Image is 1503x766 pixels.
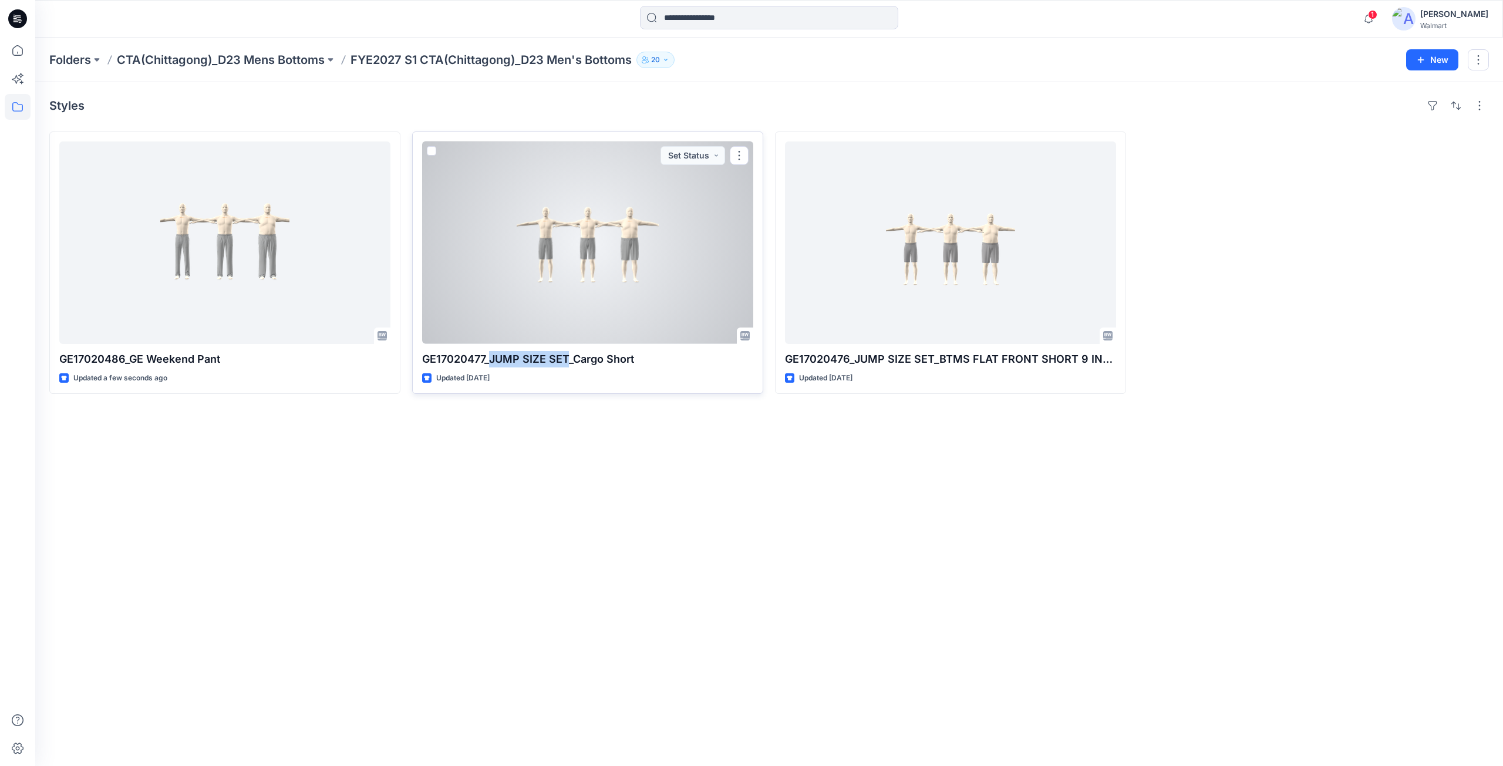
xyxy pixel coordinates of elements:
[422,141,753,344] a: GE17020477_JUMP SIZE SET_Cargo Short
[1392,7,1416,31] img: avatar
[636,52,675,68] button: 20
[799,372,852,384] p: Updated [DATE]
[59,141,390,344] a: GE17020486_GE Weekend Pant
[1406,49,1458,70] button: New
[422,351,753,367] p: GE17020477_JUMP SIZE SET_Cargo Short
[1420,21,1488,30] div: Walmart
[651,53,660,66] p: 20
[785,351,1116,367] p: GE17020476_JUMP SIZE SET_BTMS FLAT FRONT SHORT 9 INCH
[351,52,632,68] p: FYE2027 S1 CTA(Chittagong)_D23 Men's Bottoms
[59,351,390,367] p: GE17020486_GE Weekend Pant
[49,52,91,68] a: Folders
[73,372,167,384] p: Updated a few seconds ago
[49,99,85,113] h4: Styles
[1420,7,1488,21] div: [PERSON_NAME]
[436,372,490,384] p: Updated [DATE]
[117,52,325,68] a: CTA(Chittagong)_D23 Mens Bottoms
[1368,10,1377,19] span: 1
[785,141,1116,344] a: GE17020476_JUMP SIZE SET_BTMS FLAT FRONT SHORT 9 INCH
